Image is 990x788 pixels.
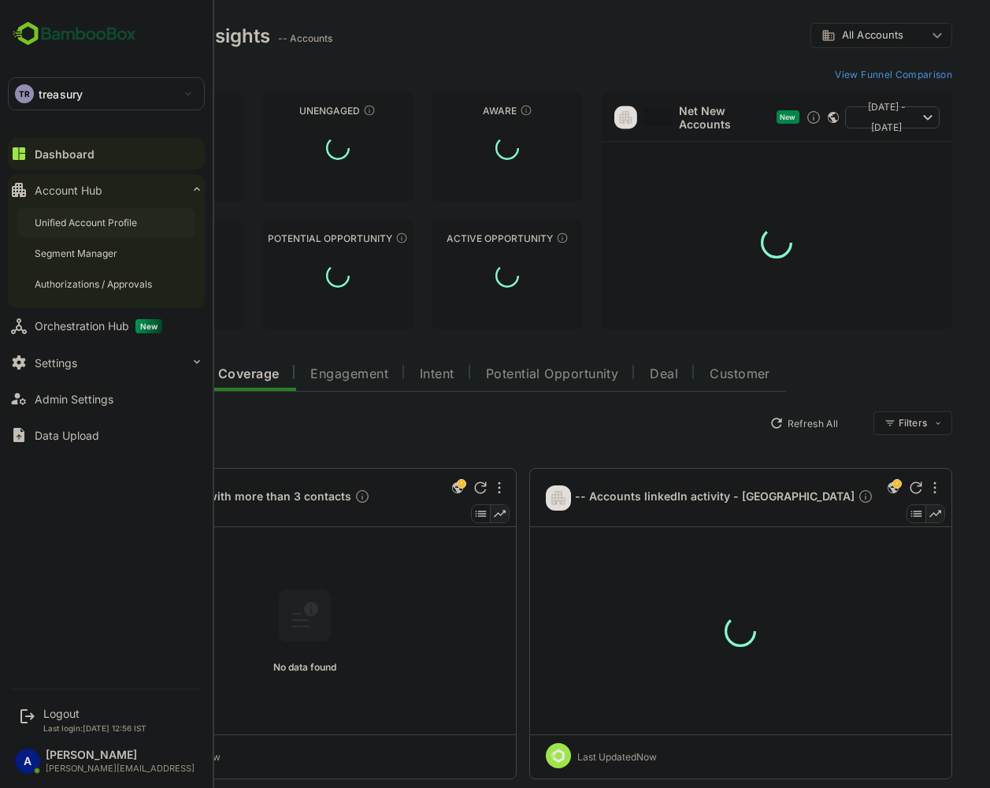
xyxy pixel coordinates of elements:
div: Aware [377,105,528,117]
span: Customer [654,368,715,381]
span: All Accounts [787,29,848,41]
div: Description not present [299,489,315,507]
div: These accounts are MQAs and can be passed on to Inside Sales [340,232,353,244]
div: Account Hub [35,184,102,197]
button: Admin Settings [8,383,205,414]
div: TRtreasury [9,78,204,110]
div: These accounts have not been engaged with for a defined time period [139,104,151,117]
button: Dashboard [8,138,205,169]
div: These accounts have just entered the buying cycle and need further nurturing [465,104,477,117]
span: Intent [365,368,399,381]
div: These accounts have open opportunities which might be at any of the Sales Stages [501,232,514,244]
div: [PERSON_NAME] [46,749,195,762]
button: New Insights [38,409,153,437]
div: A [15,749,40,774]
p: Last login: [DATE] 12:56 IST [43,723,146,733]
div: These accounts have not shown enough engagement and need nurturing [308,104,321,117]
div: TR [15,84,34,103]
div: This is a global insight. Segment selection is not applicable for this view [829,478,847,500]
span: New [725,113,740,121]
div: Data Upload [35,429,99,442]
button: Data Upload [8,419,205,451]
button: Orchestration HubNew [8,310,205,342]
span: [DATE] - [DATE] [803,97,861,138]
div: These accounts are warm, further nurturing would qualify them to MQAs [132,232,144,244]
div: Discover new ICP-fit accounts showing engagement — via intent surges, anonymous website visits, L... [751,110,766,125]
div: Potential Opportunity [207,232,358,244]
div: Unengaged [207,105,358,117]
div: Refresh [855,481,867,494]
a: Net New Accounts [588,104,715,131]
img: BambooboxFullLogoMark.5f36c76dfaba33ec1ec1367b70bb1252.svg [8,19,141,49]
span: -- Accounts linkedIn activity - [GEOGRAPHIC_DATA] [520,489,818,507]
div: Settings [35,356,77,370]
button: View Funnel Comparison [773,61,897,87]
span: Deal [595,368,623,381]
button: Settings [8,347,205,378]
div: Engaged [38,232,188,244]
div: Filters [844,417,872,429]
div: Last Updated Now [86,751,165,763]
div: Orchestration Hub [35,319,162,333]
div: Segment Manager [35,247,121,260]
button: Account Hub [8,174,205,206]
div: Dashboard [35,147,95,161]
div: This card does not support filter and segments [773,112,784,123]
div: More [443,481,446,494]
div: Filters [842,409,897,437]
span: No data found [218,661,281,673]
div: Unified Account Profile [35,216,140,229]
span: -- Accounts with more than 3 contacts [83,489,315,507]
div: Logout [43,707,146,720]
ag: -- Accounts [223,32,282,44]
div: [PERSON_NAME][EMAIL_ADDRESS] [46,764,195,774]
div: Active Opportunity [377,232,528,244]
div: All Accounts [755,20,897,51]
div: Unreached [38,105,188,117]
div: Admin Settings [35,392,113,406]
div: Refresh [419,481,432,494]
span: Potential Opportunity [431,368,564,381]
div: All Accounts [766,28,872,43]
div: Dashboard Insights [38,24,215,47]
div: Last Updated Now [522,751,602,763]
span: Engagement [255,368,333,381]
p: treasury [39,86,83,102]
button: [DATE] - [DATE] [790,106,884,128]
button: Refresh All [707,411,790,436]
div: More [878,481,881,494]
div: Description not present [803,489,818,507]
span: Data Quality and Coverage [54,368,224,381]
div: Authorizations / Approvals [35,277,155,291]
span: New [135,319,162,333]
div: This is a global insight. Segment selection is not applicable for this view [393,478,412,500]
a: -- Accounts with more than 3 contactsDescription not present [83,489,321,507]
a: -- Accounts linkedIn activity - [GEOGRAPHIC_DATA]Description not present [520,489,825,507]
